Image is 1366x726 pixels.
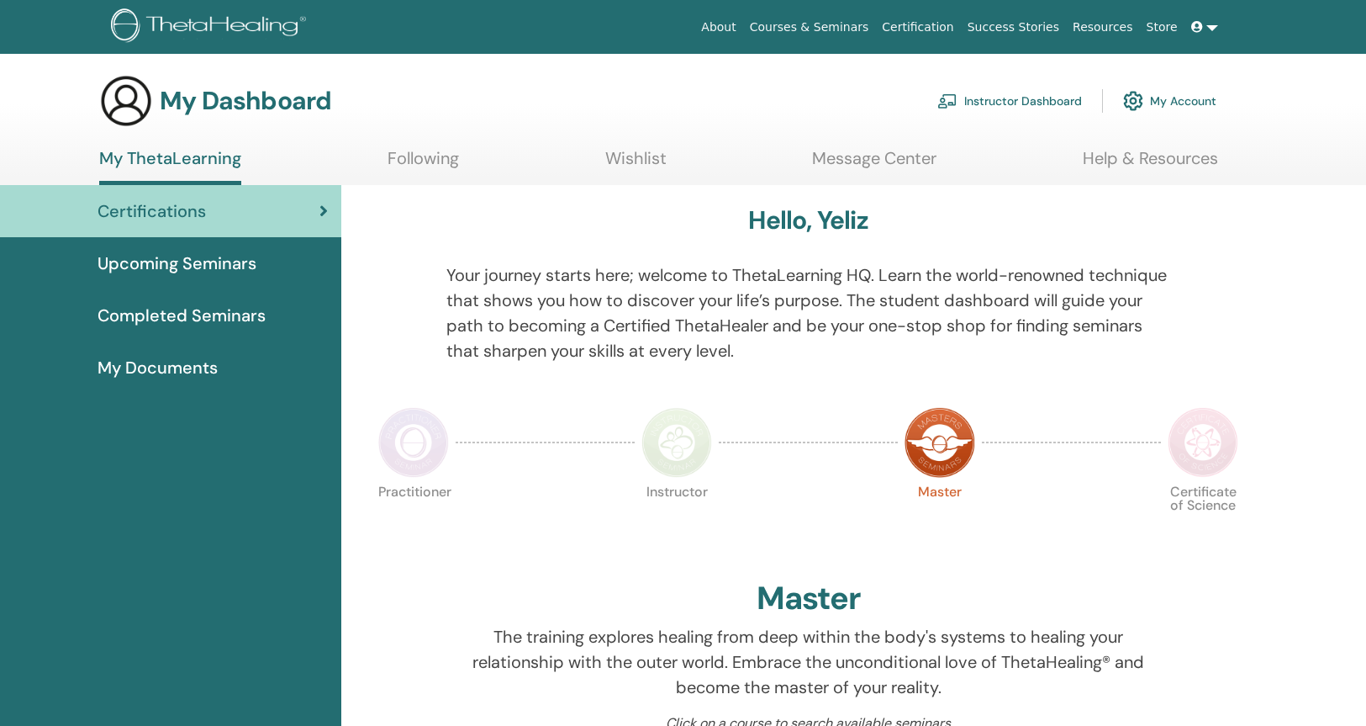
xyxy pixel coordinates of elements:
img: logo.png [111,8,312,46]
img: generic-user-icon.jpg [99,74,153,128]
p: Instructor [641,485,712,556]
a: My ThetaLearning [99,148,241,185]
a: About [694,12,742,43]
a: Instructor Dashboard [937,82,1082,119]
p: Master [905,485,975,556]
img: Master [905,407,975,478]
span: Upcoming Seminars [98,251,256,276]
span: Certifications [98,199,206,224]
a: Store [1140,12,1184,43]
p: Certificate of Science [1168,485,1238,556]
a: My Account [1123,82,1216,119]
a: Following [388,148,459,181]
p: Your journey starts here; welcome to ThetaLearning HQ. Learn the world-renowned technique that sh... [446,262,1170,363]
p: Practitioner [378,485,449,556]
p: The training explores healing from deep within the body's systems to healing your relationship wi... [446,624,1170,700]
span: My Documents [98,355,218,380]
h3: My Dashboard [160,86,331,116]
a: Help & Resources [1083,148,1218,181]
img: chalkboard-teacher.svg [937,93,957,109]
h2: Master [757,580,861,618]
a: Wishlist [605,148,667,181]
a: Courses & Seminars [743,12,876,43]
h3: Hello, Yeliz [748,205,868,236]
img: cog.svg [1123,87,1143,115]
img: Instructor [641,407,712,478]
a: Message Center [812,148,936,181]
img: Practitioner [378,407,449,478]
a: Success Stories [961,12,1066,43]
img: Certificate of Science [1168,407,1238,478]
a: Certification [875,12,960,43]
a: Resources [1066,12,1140,43]
span: Completed Seminars [98,303,266,328]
